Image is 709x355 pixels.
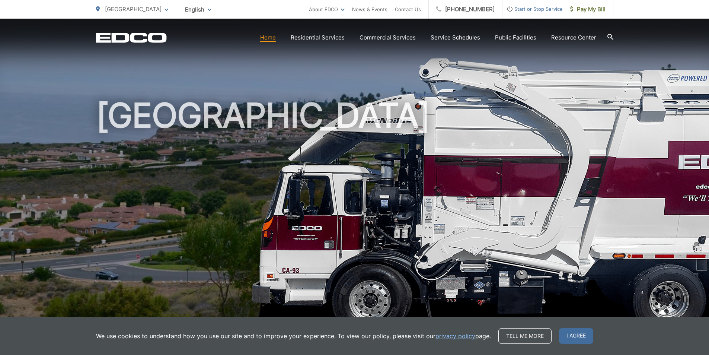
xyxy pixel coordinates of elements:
a: EDCD logo. Return to the homepage. [96,32,167,43]
p: We use cookies to understand how you use our site and to improve your experience. To view our pol... [96,332,491,340]
a: Public Facilities [495,33,536,42]
a: Residential Services [291,33,345,42]
span: Pay My Bill [570,5,606,14]
span: English [179,3,217,16]
a: Commercial Services [360,33,416,42]
a: About EDCO [309,5,345,14]
a: News & Events [352,5,387,14]
span: I agree [559,328,593,344]
a: privacy policy [435,332,475,340]
a: Contact Us [395,5,421,14]
a: Tell me more [498,328,552,344]
a: Resource Center [551,33,596,42]
a: Service Schedules [431,33,480,42]
a: Home [260,33,276,42]
span: [GEOGRAPHIC_DATA] [105,6,162,13]
h1: [GEOGRAPHIC_DATA] [96,97,613,333]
